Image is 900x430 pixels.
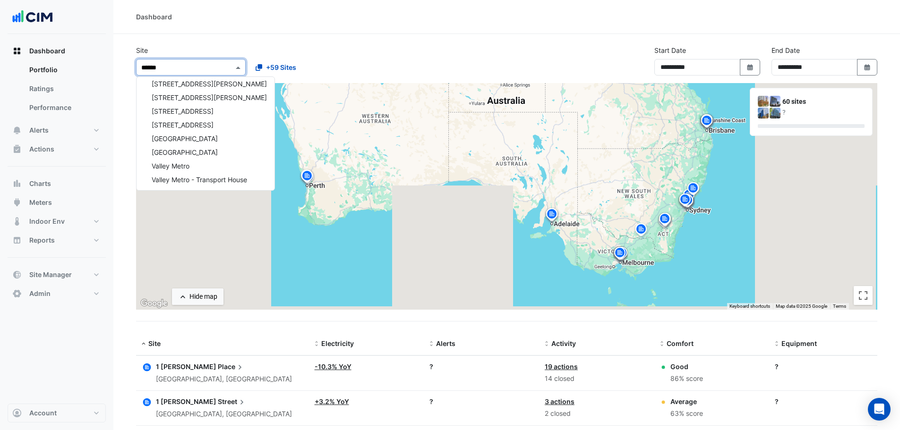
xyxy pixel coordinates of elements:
[152,176,247,184] span: Valley Metro - Transport House
[152,121,214,129] span: [STREET_ADDRESS]
[614,246,629,262] img: site-pin.svg
[249,59,302,76] button: +59 Sites
[12,179,22,188] app-icon: Charts
[156,374,292,385] div: [GEOGRAPHIC_DATA], [GEOGRAPHIC_DATA]
[429,396,533,406] div: ?
[8,60,106,121] div: Dashboard
[670,396,703,406] div: Average
[136,45,148,55] label: Site
[657,212,672,228] img: site-pin.svg
[29,408,57,418] span: Account
[8,42,106,60] button: Dashboard
[775,396,879,406] div: ?
[12,289,22,298] app-icon: Admin
[436,339,455,347] span: Alerts
[670,373,703,384] div: 86% score
[315,363,351,371] a: -10.3% YoY
[429,362,533,371] div: ?
[22,98,106,117] a: Performance
[29,270,72,279] span: Site Manager
[29,236,55,245] span: Reports
[300,170,316,186] img: site-pin.svg
[156,409,292,420] div: [GEOGRAPHIC_DATA], [GEOGRAPHIC_DATA]
[29,198,52,207] span: Meters
[771,45,800,55] label: End Date
[776,304,827,309] span: Map data ©2025 Google
[833,304,846,309] a: Terms (opens in new tab)
[670,362,703,371] div: Good
[22,79,106,98] a: Ratings
[156,363,216,371] span: 1 [PERSON_NAME]
[148,339,161,347] span: Site
[152,162,189,170] span: Valley Metro
[8,284,106,303] button: Admin
[758,108,769,118] img: 10 Franklin Street (GPO Exchange)
[11,8,54,26] img: Company Logo
[156,397,216,405] span: 1 [PERSON_NAME]
[152,93,267,101] span: [STREET_ADDRESS][PERSON_NAME]
[136,12,172,22] div: Dashboard
[775,362,879,371] div: ?
[172,288,223,305] button: Hide map
[138,297,170,310] img: Google
[863,63,872,71] fa-icon: Select Date
[137,77,274,190] div: Options List
[545,408,649,419] div: 2 closed
[781,339,817,347] span: Equipment
[551,339,576,347] span: Activity
[680,194,695,210] img: site-pin.svg
[29,179,51,188] span: Charts
[678,193,694,210] img: site-pin.svg
[12,126,22,135] app-icon: Alerts
[657,214,672,230] img: site-pin.svg
[854,286,873,305] button: Toggle fullscreen view
[218,396,247,407] span: Street
[152,148,218,156] span: [GEOGRAPHIC_DATA]
[29,126,49,135] span: Alerts
[152,107,214,115] span: [STREET_ADDRESS]
[699,114,714,130] img: site-pin.svg
[12,270,22,279] app-icon: Site Manager
[8,140,106,159] button: Actions
[315,397,349,405] a: +3.2% YoY
[300,169,315,185] img: site-pin.svg
[152,135,218,143] span: [GEOGRAPHIC_DATA]
[29,46,65,56] span: Dashboard
[8,404,106,422] button: Account
[8,265,106,284] button: Site Manager
[8,193,106,212] button: Meters
[612,246,627,262] img: site-pin.svg
[12,198,22,207] app-icon: Meters
[266,62,296,72] span: +59 Sites
[189,292,217,302] div: Hide map
[29,144,54,154] span: Actions
[321,339,354,347] span: Electricity
[677,193,693,209] img: site-pin.svg
[12,236,22,245] app-icon: Reports
[8,212,106,231] button: Indoor Env
[699,113,714,130] img: site-pin.svg
[782,108,865,118] div: ?
[654,45,686,55] label: Start Date
[545,397,574,405] a: 3 actions
[686,181,701,198] img: site-pin.svg
[544,207,559,224] img: site-pin.svg
[670,408,703,419] div: 63% score
[746,63,754,71] fa-icon: Select Date
[681,188,696,204] img: site-pin.svg
[12,144,22,154] app-icon: Actions
[868,398,891,421] div: Open Intercom Messenger
[138,297,170,310] a: Open this area in Google Maps (opens a new window)
[686,181,701,198] img: site-pin.svg
[29,289,51,298] span: Admin
[22,60,106,79] a: Portfolio
[8,231,106,250] button: Reports
[758,96,769,107] img: 1 Martin Place
[8,121,106,140] button: Alerts
[152,80,267,88] span: [STREET_ADDRESS][PERSON_NAME]
[8,174,106,193] button: Charts
[667,339,694,347] span: Comfort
